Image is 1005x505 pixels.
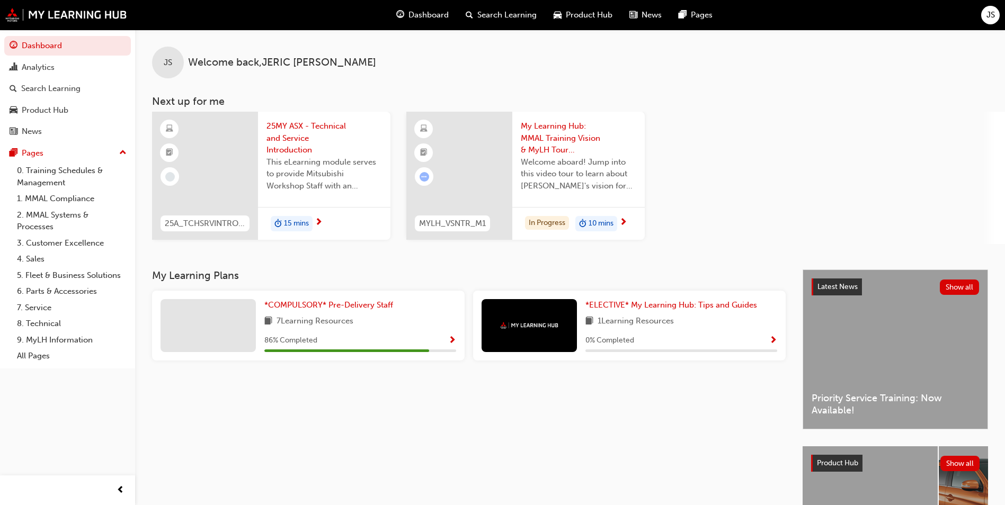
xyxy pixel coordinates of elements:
[10,127,17,137] span: news-icon
[817,282,858,291] span: Latest News
[166,146,173,160] span: booktick-icon
[670,4,721,26] a: pages-iconPages
[457,4,545,26] a: search-iconSearch Learning
[166,122,173,136] span: learningResourceType_ELEARNING-icon
[448,336,456,346] span: Show Progress
[621,4,670,26] a: news-iconNews
[22,104,68,116] div: Product Hub
[10,84,17,94] span: search-icon
[13,207,131,235] a: 2. MMAL Systems & Processes
[13,315,131,332] a: 8. Technical
[420,146,428,160] span: booktick-icon
[981,6,1000,24] button: JS
[264,300,393,310] span: *COMPULSORY* Pre-Delivery Staff
[4,34,131,143] button: DashboardAnalyticsSearch LearningProduct HubNews
[13,163,131,191] a: 0. Training Schedules & Management
[769,334,777,347] button: Show Progress
[545,4,621,26] a: car-iconProduct Hub
[21,83,81,95] div: Search Learning
[13,283,131,300] a: 6. Parts & Accessories
[264,299,397,311] a: *COMPULSORY* Pre-Delivery Staff
[264,335,317,347] span: 86 % Completed
[264,315,272,328] span: book-icon
[274,217,282,231] span: duration-icon
[817,458,858,467] span: Product Hub
[679,8,687,22] span: pages-icon
[22,147,43,159] div: Pages
[554,8,562,22] span: car-icon
[419,218,486,230] span: MYLH_VSNTR_M1
[164,57,172,69] span: JS
[13,348,131,364] a: All Pages
[477,9,537,21] span: Search Learning
[284,218,309,230] span: 15 mins
[188,57,376,69] span: Welcome back , JERIC [PERSON_NAME]
[22,125,42,138] div: News
[629,8,637,22] span: news-icon
[812,392,979,416] span: Priority Service Training: Now Available!
[119,146,127,160] span: up-icon
[598,315,674,328] span: 1 Learning Resources
[4,58,131,77] a: Analytics
[406,112,645,240] a: MYLH_VSNTR_M1My Learning Hub: MMAL Training Vision & MyLH Tour (Elective)Welcome aboard! Jump int...
[500,322,558,329] img: mmal
[566,9,612,21] span: Product Hub
[940,456,980,471] button: Show all
[13,235,131,251] a: 3. Customer Excellence
[448,334,456,347] button: Show Progress
[152,112,390,240] a: 25A_TCHSRVINTRO_M25MY ASX - Technical and Service IntroductionThis eLearning module serves to pro...
[420,122,428,136] span: learningResourceType_ELEARNING-icon
[521,156,636,192] span: Welcome aboard! Jump into this video tour to learn about [PERSON_NAME]'s vision for your learning...
[466,8,473,22] span: search-icon
[585,299,761,311] a: *ELECTIVE* My Learning Hub: Tips and Guides
[408,9,449,21] span: Dashboard
[13,191,131,207] a: 1. MMAL Compliance
[13,267,131,284] a: 5. Fleet & Business Solutions
[691,9,713,21] span: Pages
[521,120,636,156] span: My Learning Hub: MMAL Training Vision & MyLH Tour (Elective)
[811,455,980,472] a: Product HubShow all
[277,315,353,328] span: 7 Learning Resources
[165,172,175,182] span: learningRecordVerb_NONE-icon
[13,332,131,348] a: 9. MyLH Information
[4,79,131,98] a: Search Learning
[619,218,627,228] span: next-icon
[5,8,127,22] img: mmal
[117,484,124,497] span: prev-icon
[10,41,17,51] span: guage-icon
[585,315,593,328] span: book-icon
[4,122,131,141] a: News
[315,218,323,228] span: next-icon
[165,218,245,230] span: 25A_TCHSRVINTRO_M
[525,216,569,230] div: In Progress
[152,269,786,282] h3: My Learning Plans
[589,218,613,230] span: 10 mins
[4,143,131,163] button: Pages
[10,106,17,115] span: car-icon
[266,120,382,156] span: 25MY ASX - Technical and Service Introduction
[10,149,17,158] span: pages-icon
[579,217,586,231] span: duration-icon
[812,278,979,295] a: Latest NewsShow all
[642,9,662,21] span: News
[388,4,457,26] a: guage-iconDashboard
[420,172,429,182] span: learningRecordVerb_ATTEMPT-icon
[803,269,988,429] a: Latest NewsShow allPriority Service Training: Now Available!
[4,101,131,120] a: Product Hub
[940,279,980,295] button: Show all
[585,335,634,347] span: 0 % Completed
[266,156,382,192] span: This eLearning module serves to provide Mitsubishi Workshop Staff with an introduction to the 25M...
[986,9,995,21] span: JS
[585,300,757,310] span: *ELECTIVE* My Learning Hub: Tips and Guides
[4,36,131,56] a: Dashboard
[135,95,1005,107] h3: Next up for me
[22,61,55,74] div: Analytics
[396,8,404,22] span: guage-icon
[10,63,17,73] span: chart-icon
[13,251,131,267] a: 4. Sales
[13,300,131,316] a: 7. Service
[769,336,777,346] span: Show Progress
